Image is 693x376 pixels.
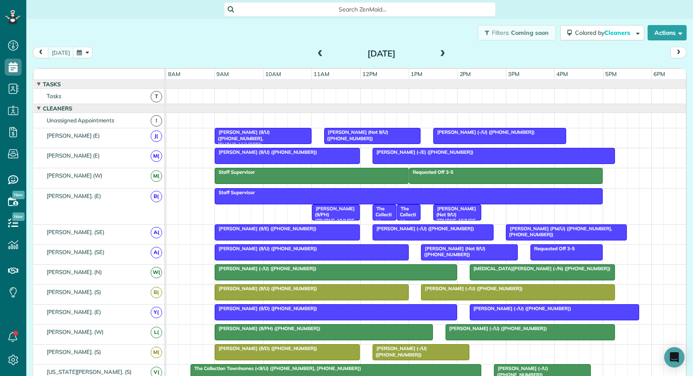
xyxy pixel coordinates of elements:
[421,246,485,257] span: [PERSON_NAME] (Not 9/U) ([PHONE_NUMBER])
[311,206,355,230] span: [PERSON_NAME] (9/PH) ([PHONE_NUMBER])
[151,191,162,202] span: B(
[45,348,103,355] span: [PERSON_NAME]. (S)
[214,325,321,331] span: [PERSON_NAME] (9/PH) ([PHONE_NUMBER])
[45,93,63,99] span: Tasks
[372,345,427,357] span: [PERSON_NAME] (-/U) ([PHONE_NUMBER])
[151,227,162,238] span: A(
[151,347,162,358] span: M(
[555,71,570,77] span: 4pm
[151,267,162,278] span: W(
[45,117,116,124] span: Unassigned Appointments
[214,266,317,271] span: [PERSON_NAME] (-/U) ([PHONE_NUMBER])
[652,71,667,77] span: 6pm
[214,149,317,155] span: [PERSON_NAME] (9/U) ([PHONE_NUMBER])
[264,71,283,77] span: 10am
[469,305,572,311] span: [PERSON_NAME] (-/U) ([PHONE_NUMBER])
[530,246,575,252] span: Requested Off 3-5
[45,132,101,139] span: [PERSON_NAME] (E)
[214,305,317,311] span: [PERSON_NAME] (9/D) ([PHONE_NUMBER])
[648,25,687,40] button: Actions
[214,286,317,291] span: [PERSON_NAME] (9/U) ([PHONE_NUMBER])
[604,29,631,37] span: Cleaners
[433,206,476,230] span: [PERSON_NAME] (Not 9/U) ([PHONE_NUMBER])
[671,47,687,58] button: next
[41,81,62,88] span: Tasks
[45,229,106,235] span: [PERSON_NAME]. (SE)
[45,328,105,335] span: [PERSON_NAME]. (W)
[214,345,317,351] span: [PERSON_NAME] (9/D) ([PHONE_NUMBER])
[372,226,474,232] span: [PERSON_NAME] (-/U) ([PHONE_NUMBER])
[45,192,103,199] span: [PERSON_NAME]. (E)
[45,152,101,159] span: [PERSON_NAME] (E)
[151,130,162,142] span: J(
[603,71,618,77] span: 5pm
[469,266,611,271] span: [MEDICAL_DATA][PERSON_NAME] (-/N) ([PHONE_NUMBER])
[33,47,49,58] button: prev
[151,115,162,127] span: !
[151,91,162,102] span: T
[151,170,162,182] span: M(
[433,129,535,135] span: [PERSON_NAME] (-/U) ([PHONE_NUMBER])
[151,247,162,258] span: A(
[664,347,685,368] div: Open Intercom Messenger
[396,206,418,279] span: The Collection Townhomes (<9/U) ([PHONE_NUMBER], [PHONE_NUMBER])
[45,249,106,255] span: [PERSON_NAME]. (SE)
[45,269,104,275] span: [PERSON_NAME]. (N)
[560,25,644,40] button: Colored byCleaners
[151,287,162,298] span: B(
[12,191,25,199] span: New
[45,368,133,375] span: [US_STATE][PERSON_NAME]. (S)
[492,29,510,37] span: Filters:
[151,150,162,162] span: M(
[12,212,25,221] span: New
[421,286,523,291] span: [PERSON_NAME] (-/U) ([PHONE_NUMBER])
[409,71,424,77] span: 1pm
[41,105,74,112] span: Cleaners
[575,29,633,37] span: Colored by
[506,71,521,77] span: 3pm
[328,49,435,58] h2: [DATE]
[214,226,317,232] span: [PERSON_NAME] (9/E) ([PHONE_NUMBER])
[372,149,474,155] span: [PERSON_NAME] (-/E) ([PHONE_NUMBER])
[215,71,230,77] span: 9am
[324,129,388,141] span: [PERSON_NAME] (Not 9/U) ([PHONE_NUMBER])
[409,169,454,175] span: Requested Off 3-5
[511,29,549,37] span: Coming soon
[214,189,255,195] span: Staff Supervisor
[45,172,104,179] span: [PERSON_NAME] (W)
[214,169,255,175] span: Staff Supervisor
[45,288,103,295] span: [PERSON_NAME]. (S)
[312,71,331,77] span: 11am
[45,308,103,315] span: [PERSON_NAME]. (E)
[151,307,162,318] span: Y(
[458,71,473,77] span: 2pm
[190,365,362,371] span: The Collection Townhomes (<9/U) ([PHONE_NUMBER], [PHONE_NUMBER])
[151,327,162,338] span: L(
[505,226,612,237] span: [PERSON_NAME] (PM/U) ([PHONE_NUMBER], [PHONE_NUMBER])
[372,206,393,279] span: The Collection Townhomes (<9/U) ([PHONE_NUMBER], [PHONE_NUMBER])
[361,71,379,77] span: 12pm
[166,71,182,77] span: 8am
[214,129,270,147] span: [PERSON_NAME] (9/U) ([PHONE_NUMBER], [PHONE_NUMBER])
[214,246,317,252] span: [PERSON_NAME] (9/U) ([PHONE_NUMBER])
[445,325,547,331] span: [PERSON_NAME] (-/U) ([PHONE_NUMBER])
[48,47,74,58] button: [DATE]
